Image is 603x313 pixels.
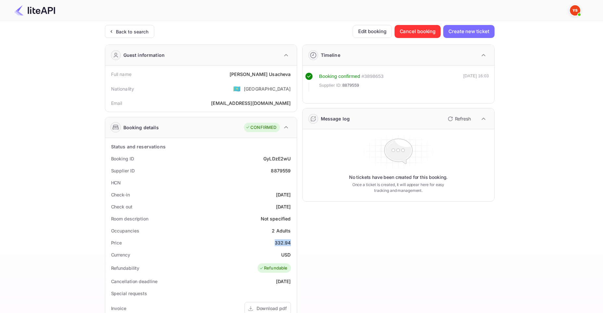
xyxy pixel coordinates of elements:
[111,278,157,285] div: Cancellation deadline
[353,25,392,38] button: Edit booking
[319,73,360,80] div: Booking confirmed
[211,100,291,106] div: [EMAIL_ADDRESS][DOMAIN_NAME]
[276,203,291,210] div: [DATE]
[116,28,149,35] div: Back to search
[443,25,494,38] button: Create new ticket
[444,114,473,124] button: Refresh
[111,290,147,297] div: Special requests
[111,305,126,312] div: Invoice
[111,265,140,271] div: Refundability
[111,155,134,162] div: Booking ID
[123,124,159,131] div: Booking details
[347,182,450,194] p: Once a ticket is created, it will appear here for easy tracking and management.
[342,82,359,89] span: 8879559
[261,215,291,222] div: Not specified
[272,227,291,234] div: 2 Adults
[111,191,130,198] div: Check-in
[276,278,291,285] div: [DATE]
[276,191,291,198] div: [DATE]
[570,5,580,16] img: Yandex Support
[321,52,340,58] div: Timeline
[463,73,489,92] div: [DATE] 16:03
[111,227,139,234] div: Occupancies
[245,124,276,131] div: CONFIRMED
[321,115,350,122] div: Message log
[275,239,291,246] div: 332.94
[14,5,55,16] img: LiteAPI Logo
[319,82,342,89] span: Supplier ID:
[257,305,287,312] div: Download pdf
[244,85,291,92] div: [GEOGRAPHIC_DATA]
[281,251,291,258] div: USD
[263,155,291,162] div: GyLDzE2wU
[123,52,165,58] div: Guest information
[111,167,135,174] div: Supplier ID
[361,73,383,80] div: # 3898653
[111,179,121,186] div: HCN
[259,265,288,271] div: Refundable
[111,251,130,258] div: Currency
[230,71,291,78] div: [PERSON_NAME] Usacheva
[111,85,134,92] div: Nationality
[111,215,148,222] div: Room description
[233,83,241,94] span: United States
[395,25,441,38] button: Cancel booking
[455,115,471,122] p: Refresh
[111,203,132,210] div: Check out
[111,143,166,150] div: Status and reservations
[111,100,122,106] div: Email
[111,239,122,246] div: Price
[271,167,291,174] div: 8879559
[111,71,132,78] div: Full name
[349,174,448,181] p: No tickets have been created for this booking.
